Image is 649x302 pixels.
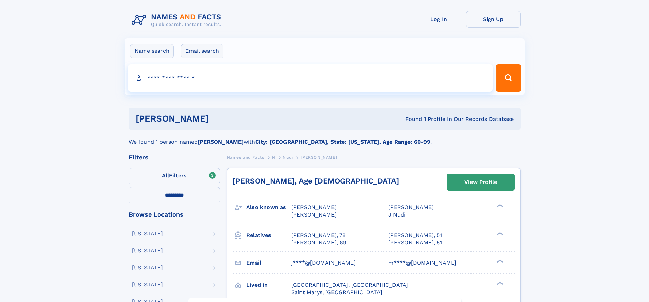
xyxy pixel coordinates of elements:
[464,174,497,190] div: View Profile
[132,248,163,253] div: [US_STATE]
[388,239,442,247] a: [PERSON_NAME], 51
[291,282,408,288] span: [GEOGRAPHIC_DATA], [GEOGRAPHIC_DATA]
[291,239,346,247] a: [PERSON_NAME], 69
[291,204,337,210] span: [PERSON_NAME]
[272,153,275,161] a: N
[388,204,434,210] span: [PERSON_NAME]
[246,279,291,291] h3: Lived in
[246,257,291,269] h3: Email
[136,114,307,123] h1: [PERSON_NAME]
[496,64,521,92] button: Search Button
[388,232,442,239] a: [PERSON_NAME], 51
[129,154,220,160] div: Filters
[495,204,504,208] div: ❯
[132,265,163,270] div: [US_STATE]
[495,281,504,285] div: ❯
[130,44,174,58] label: Name search
[129,211,220,218] div: Browse Locations
[388,211,405,218] span: J Nudi
[495,259,504,263] div: ❯
[307,115,514,123] div: Found 1 Profile In Our Records Database
[447,174,514,190] a: View Profile
[255,139,430,145] b: City: [GEOGRAPHIC_DATA], State: [US_STATE], Age Range: 60-99
[300,155,337,160] span: [PERSON_NAME]
[495,231,504,236] div: ❯
[291,232,346,239] a: [PERSON_NAME], 78
[129,168,220,184] label: Filters
[132,282,163,287] div: [US_STATE]
[412,11,466,28] a: Log In
[283,155,293,160] span: Nudi
[162,172,169,179] span: All
[291,289,382,296] span: Saint Marys, [GEOGRAPHIC_DATA]
[466,11,521,28] a: Sign Up
[129,130,521,146] div: We found 1 person named with .
[128,64,493,92] input: search input
[272,155,275,160] span: N
[246,229,291,241] h3: Relatives
[198,139,244,145] b: [PERSON_NAME]
[227,153,264,161] a: Names and Facts
[246,202,291,213] h3: Also known as
[283,153,293,161] a: Nudi
[129,11,227,29] img: Logo Names and Facts
[233,177,399,185] a: [PERSON_NAME], Age [DEMOGRAPHIC_DATA]
[181,44,223,58] label: Email search
[132,231,163,236] div: [US_STATE]
[291,211,337,218] span: [PERSON_NAME]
